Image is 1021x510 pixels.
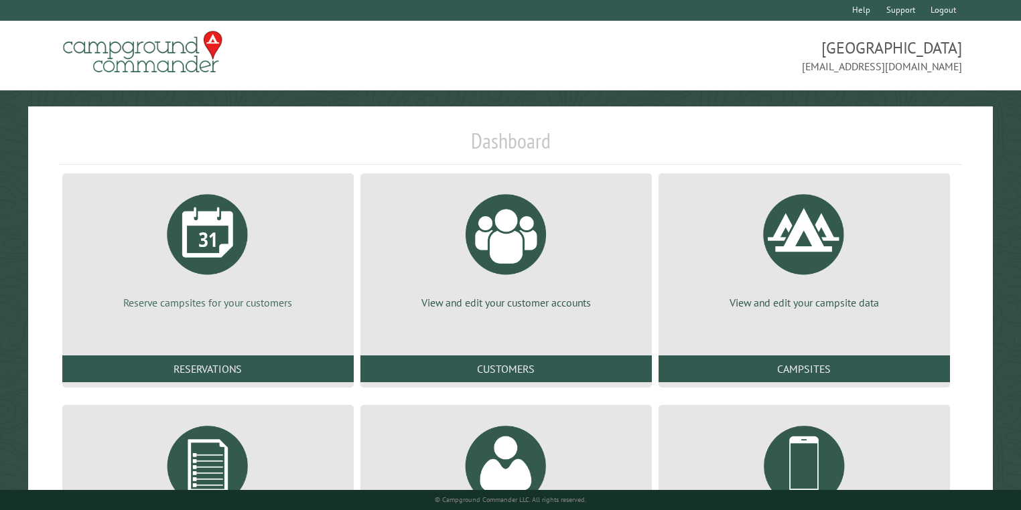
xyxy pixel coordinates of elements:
small: © Campground Commander LLC. All rights reserved. [435,495,586,504]
a: Campsites [659,355,950,382]
a: Reservations [62,355,354,382]
p: View and edit your campsite data [675,295,934,310]
span: [GEOGRAPHIC_DATA] [EMAIL_ADDRESS][DOMAIN_NAME] [510,37,962,74]
h1: Dashboard [59,128,963,165]
p: Reserve campsites for your customers [78,295,338,310]
a: Customers [360,355,652,382]
img: Campground Commander [59,26,226,78]
a: View and edit your campsite data [675,184,934,310]
a: View and edit your customer accounts [377,184,636,310]
p: View and edit your customer accounts [377,295,636,310]
a: Reserve campsites for your customers [78,184,338,310]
